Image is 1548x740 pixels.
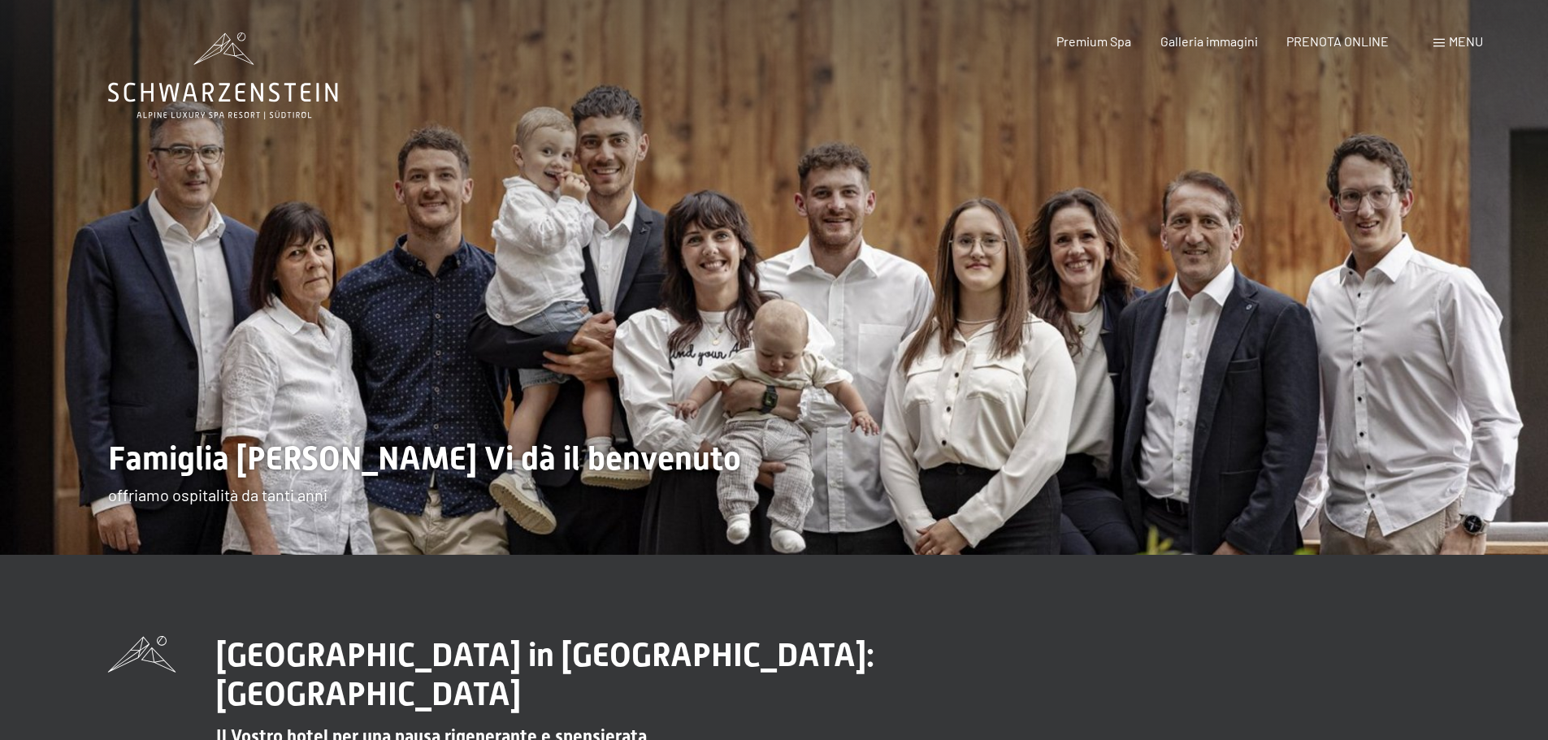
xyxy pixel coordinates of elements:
[1449,33,1483,49] span: Menu
[1286,33,1389,49] a: PRENOTA ONLINE
[108,439,741,478] span: Famiglia [PERSON_NAME] Vi dà il benvenuto
[108,485,327,504] span: offriamo ospitalità da tanti anni
[216,636,874,713] span: [GEOGRAPHIC_DATA] in [GEOGRAPHIC_DATA]: [GEOGRAPHIC_DATA]
[1160,33,1258,49] a: Galleria immagini
[1056,33,1131,49] a: Premium Spa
